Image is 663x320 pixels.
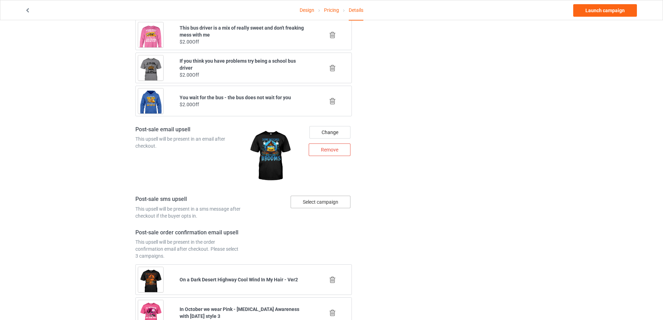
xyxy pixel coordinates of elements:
div: $2.00 Off [180,38,308,45]
img: regular.jpg [246,126,294,186]
div: $2.00 Off [180,71,308,78]
a: Design [300,0,314,20]
div: $2.00 Off [180,101,308,108]
a: Pricing [324,0,339,20]
div: Details [349,0,363,21]
a: Launch campaign [573,4,637,17]
b: This bus driver is a mix of really sweet and don't freaking mess with me [180,25,304,38]
div: This upsell will be present in a sms message after checkout if the buyer opts in. [135,205,241,219]
h4: Post-sale order confirmation email upsell [135,229,241,236]
h4: Post-sale email upsell [135,126,241,133]
b: If you think you have problems try being a school bus driver [180,58,296,71]
div: Select campaign [291,196,350,208]
div: This upsell will be present in an email after checkout. [135,135,241,149]
b: On a Dark Desert Highway Cool Wind In My Hair - Ver2 [180,277,298,282]
h4: Post-sale sms upsell [135,196,241,203]
b: In October we wear Pink - [MEDICAL_DATA] Awareness with [DATE] style 3 [180,306,299,319]
b: You wait for the bus - the bus does not wait for you [180,95,291,100]
div: Remove [309,143,350,156]
div: Change [309,126,350,139]
div: This upsell will be present in the order confirmation email after checkout. Please select 3 campa... [135,239,241,259]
